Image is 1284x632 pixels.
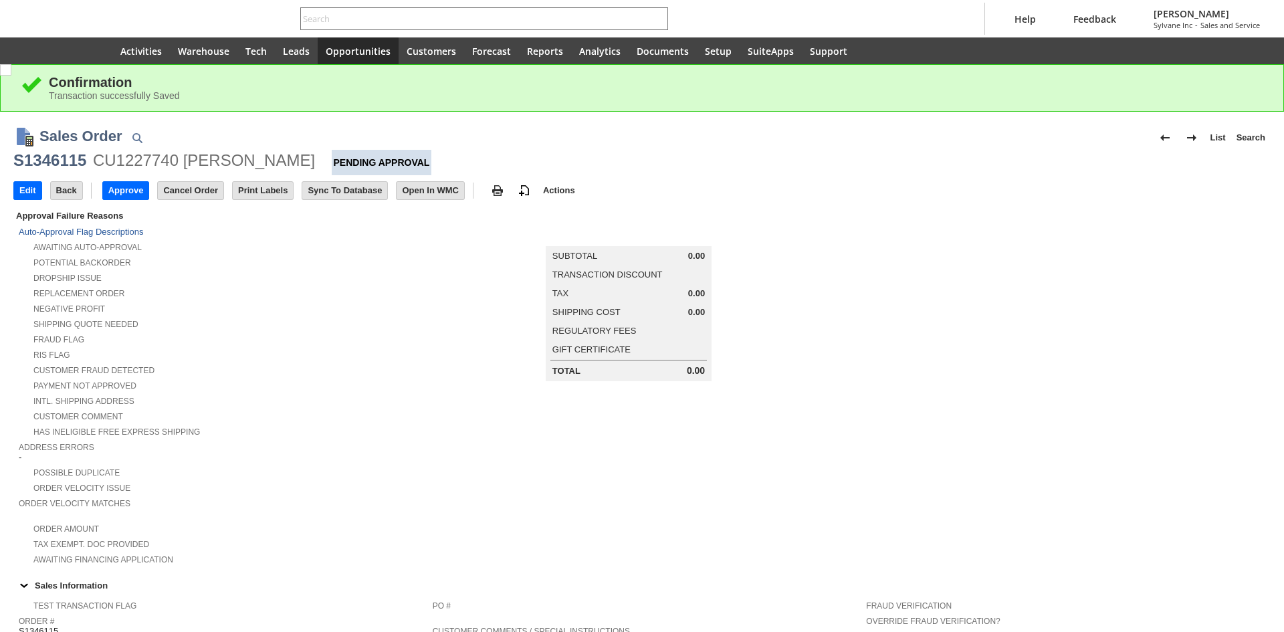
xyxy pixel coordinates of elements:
[1205,127,1231,148] a: List
[810,45,847,58] span: Support
[1231,127,1271,148] a: Search
[13,208,427,223] div: Approval Failure Reasons
[629,37,697,64] a: Documents
[93,150,315,171] div: CU1227740 [PERSON_NAME]
[129,130,145,146] img: Quick Find
[748,45,794,58] span: SuiteApps
[13,576,1271,594] td: Sales Information
[245,45,267,58] span: Tech
[464,37,519,64] a: Forecast
[407,45,456,58] span: Customers
[1073,13,1116,25] span: Feedback
[397,182,464,199] input: Open In WMC
[538,185,580,195] a: Actions
[33,524,99,534] a: Order Amount
[88,43,104,59] svg: Home
[472,45,511,58] span: Forecast
[39,125,122,147] h1: Sales Order
[33,320,138,329] a: Shipping Quote Needed
[24,43,40,59] svg: Recent Records
[233,182,293,199] input: Print Labels
[13,150,86,171] div: S1346115
[552,251,597,261] a: Subtotal
[519,37,571,64] a: Reports
[19,499,130,508] a: Order Velocity Matches
[19,443,94,452] a: Address Errors
[552,288,568,298] a: Tax
[33,335,84,344] a: Fraud Flag
[19,617,54,626] a: Order #
[80,37,112,64] a: Home
[13,576,1265,594] div: Sales Information
[33,412,123,421] a: Customer Comment
[120,45,162,58] span: Activities
[516,183,532,199] img: add-record.svg
[33,381,136,391] a: Payment not approved
[571,37,629,64] a: Analytics
[51,182,82,199] input: Back
[1195,20,1198,30] span: -
[687,365,705,377] span: 0.00
[552,344,631,354] a: Gift Certificate
[33,555,173,564] a: Awaiting Financing Application
[33,350,70,360] a: RIS flag
[697,37,740,64] a: Setup
[112,37,170,64] a: Activities
[33,601,136,611] a: Test Transaction Flag
[1200,20,1260,30] span: Sales and Service
[866,601,952,611] a: Fraud Verification
[552,270,663,280] a: Transaction Discount
[637,45,689,58] span: Documents
[56,43,72,59] svg: Shortcuts
[237,37,275,64] a: Tech
[332,150,432,175] div: Pending Approval
[1154,20,1192,30] span: Sylvane Inc
[178,45,229,58] span: Warehouse
[552,366,580,376] a: Total
[33,397,134,406] a: Intl. Shipping Address
[33,304,105,314] a: Negative Profit
[552,307,621,317] a: Shipping Cost
[1154,7,1260,20] span: [PERSON_NAME]
[33,366,154,375] a: Customer Fraud Detected
[33,427,200,437] a: Has Ineligible Free Express Shipping
[688,307,705,318] span: 0.00
[49,75,1263,90] div: Confirmation
[103,182,149,199] input: Approve
[1157,130,1173,146] img: Previous
[1184,130,1200,146] img: Next
[48,37,80,64] div: Shortcuts
[33,258,131,268] a: Potential Backorder
[14,182,41,199] input: Edit
[301,11,649,27] input: Search
[33,468,120,478] a: Possible Duplicate
[318,37,399,64] a: Opportunities
[705,45,732,58] span: Setup
[527,45,563,58] span: Reports
[688,288,705,299] span: 0.00
[866,617,1000,626] a: Override Fraud Verification?
[49,90,1263,101] div: Transaction successfully Saved
[649,11,665,27] svg: Search
[302,182,387,199] input: Sync To Database
[1014,13,1036,25] span: Help
[399,37,464,64] a: Customers
[802,37,855,64] a: Support
[490,183,506,199] img: print.svg
[740,37,802,64] a: SuiteApps
[275,37,318,64] a: Leads
[33,274,102,283] a: Dropship Issue
[19,452,21,463] span: -
[546,225,712,246] caption: Summary
[33,243,142,252] a: Awaiting Auto-Approval
[19,227,143,237] a: Auto-Approval Flag Descriptions
[552,326,636,336] a: Regulatory Fees
[16,37,48,64] a: Recent Records
[158,182,223,199] input: Cancel Order
[33,540,149,549] a: Tax Exempt. Doc Provided
[283,45,310,58] span: Leads
[433,601,451,611] a: PO #
[33,289,124,298] a: Replacement Order
[33,484,130,493] a: Order Velocity Issue
[170,37,237,64] a: Warehouse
